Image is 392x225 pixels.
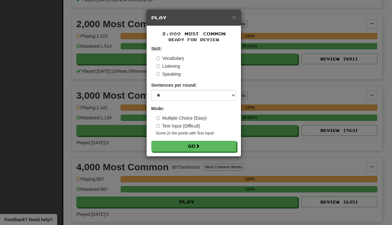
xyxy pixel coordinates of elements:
[232,14,236,21] span: ×
[162,31,226,36] span: 3,000 Most Common
[232,14,236,21] button: Close
[151,15,236,21] h5: Play
[156,124,160,128] input: Text Input (Difficult)
[156,116,160,120] input: Multiple Choice (Easy)
[151,106,164,111] strong: Mode:
[156,71,181,77] label: Speaking
[151,46,162,51] strong: Skill:
[156,64,160,68] input: Listening
[156,123,200,129] label: Text Input (Difficult)
[156,72,160,76] input: Speaking
[156,56,160,60] input: Vocabulary
[151,82,197,88] label: Sentences per round:
[156,131,236,136] small: Score 2x the points with Text Input !
[156,63,180,69] label: Listening
[151,141,236,152] button: Go
[151,37,236,42] small: Ready for Review
[156,115,207,121] label: Multiple Choice (Easy)
[156,55,184,61] label: Vocabulary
